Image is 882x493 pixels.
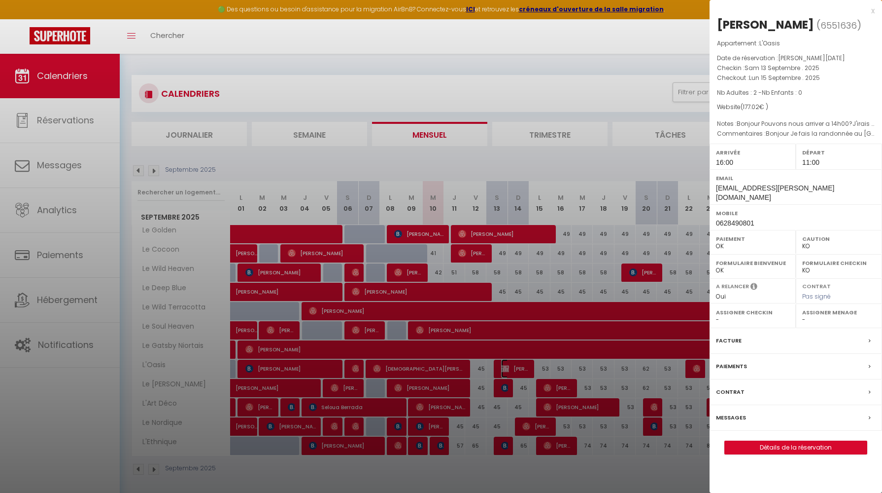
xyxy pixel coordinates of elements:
[710,5,875,17] div: x
[802,234,876,244] label: Caution
[802,258,876,268] label: Formulaire Checkin
[749,74,820,82] span: Lun 15 Septembre . 2025
[724,441,867,455] button: Détails de la réservation
[759,39,780,47] span: L'Oasis
[716,219,754,227] span: 0628490801
[717,103,875,112] div: Website
[717,73,875,83] p: Checkout :
[716,184,834,201] span: [EMAIL_ADDRESS][PERSON_NAME][DOMAIN_NAME]
[743,103,759,111] span: 177.02
[716,173,876,183] label: Email
[778,54,845,62] span: [PERSON_NAME][DATE]
[816,18,861,32] span: ( )
[802,148,876,157] label: Départ
[716,361,747,372] label: Paiements
[717,88,802,97] span: Nb Adultes : 2 -
[762,88,802,97] span: Nb Enfants : 0
[716,307,789,317] label: Assigner Checkin
[802,158,819,166] span: 11:00
[725,441,867,454] a: Détails de la réservation
[717,129,875,139] p: Commentaires :
[716,413,746,423] label: Messages
[717,53,875,63] p: Date de réservation :
[717,17,814,33] div: [PERSON_NAME]
[716,208,876,218] label: Mobile
[802,282,831,289] label: Contrat
[717,63,875,73] p: Checkin :
[716,234,789,244] label: Paiement
[802,292,831,301] span: Pas signé
[716,158,733,166] span: 16:00
[802,307,876,317] label: Assigner Menage
[716,148,789,157] label: Arrivée
[745,64,819,72] span: Sam 13 Septembre . 2025
[820,19,857,32] span: 6551636
[716,258,789,268] label: Formulaire Bienvenue
[716,282,749,291] label: A relancer
[717,119,875,129] p: Notes :
[8,4,37,34] button: Ouvrir le widget de chat LiveChat
[716,387,745,397] label: Contrat
[741,103,768,111] span: ( € )
[750,282,757,293] i: Sélectionner OUI si vous souhaiter envoyer les séquences de messages post-checkout
[716,336,742,346] label: Facture
[717,38,875,48] p: Appartement :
